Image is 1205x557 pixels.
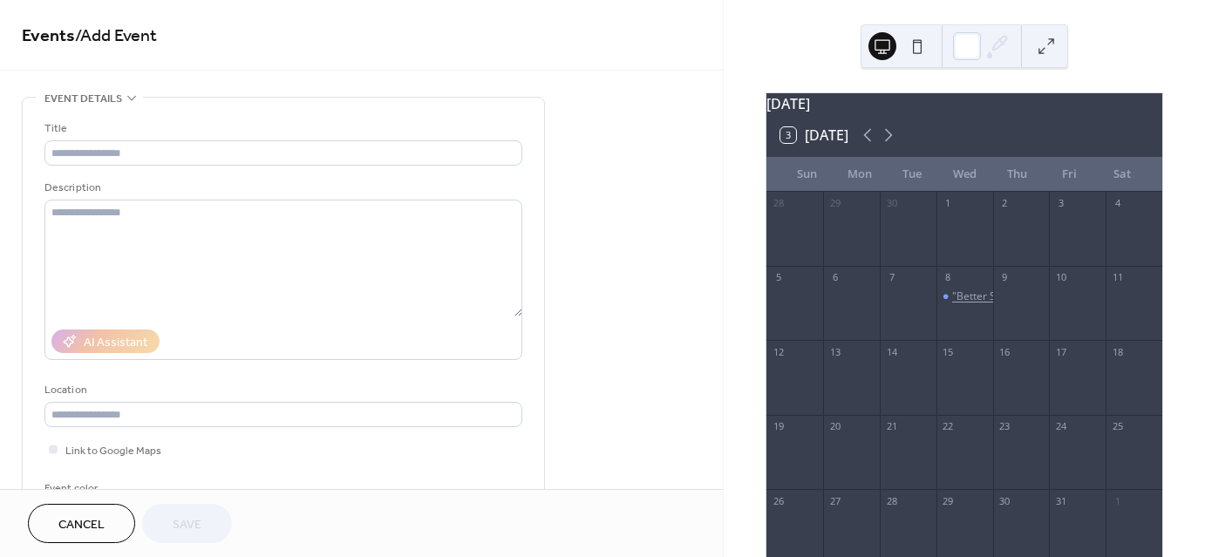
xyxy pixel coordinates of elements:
div: 10 [1054,271,1067,284]
div: 7 [885,271,898,284]
div: 5 [772,271,785,284]
div: 29 [942,494,955,507]
div: "Better Soils, Better Berries" Blueberry [DATE] [952,289,1178,304]
div: 9 [998,271,1011,284]
div: 30 [998,494,1011,507]
div: Wed [938,157,991,192]
div: Fri [1043,157,1095,192]
div: Description [44,179,519,197]
div: Tue [886,157,938,192]
div: 4 [1111,197,1124,210]
div: 1 [942,197,955,210]
div: 28 [772,197,785,210]
div: 26 [772,494,785,507]
div: 3 [1054,197,1067,210]
div: Title [44,119,519,138]
div: 1 [1111,494,1124,507]
div: 31 [1054,494,1067,507]
div: 30 [885,197,898,210]
div: [DATE] [766,93,1162,114]
div: Sat [1096,157,1148,192]
div: 27 [828,494,841,507]
div: Thu [991,157,1043,192]
div: 16 [998,345,1011,358]
div: "Better Soils, Better Berries" Blueberry Field Day [936,289,993,304]
button: Cancel [28,504,135,543]
a: Events [22,19,75,53]
span: Event details [44,90,122,108]
div: 15 [942,345,955,358]
div: 6 [828,271,841,284]
div: 12 [772,345,785,358]
div: 21 [885,420,898,433]
span: / Add Event [75,19,157,53]
span: Link to Google Maps [65,442,161,460]
div: 11 [1111,271,1124,284]
div: 17 [1054,345,1067,358]
div: 14 [885,345,898,358]
div: 20 [828,420,841,433]
button: 3[DATE] [774,123,854,147]
div: Sun [780,157,833,192]
div: Mon [833,157,885,192]
div: Event color [44,479,175,498]
div: 24 [1054,420,1067,433]
div: 19 [772,420,785,433]
div: 29 [828,197,841,210]
span: Cancel [58,516,105,534]
div: 28 [885,494,898,507]
div: 25 [1111,420,1124,433]
div: 18 [1111,345,1124,358]
div: 22 [942,420,955,433]
div: 2 [998,197,1011,210]
div: Location [44,381,519,399]
div: 23 [998,420,1011,433]
div: 13 [828,345,841,358]
div: 8 [942,271,955,284]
